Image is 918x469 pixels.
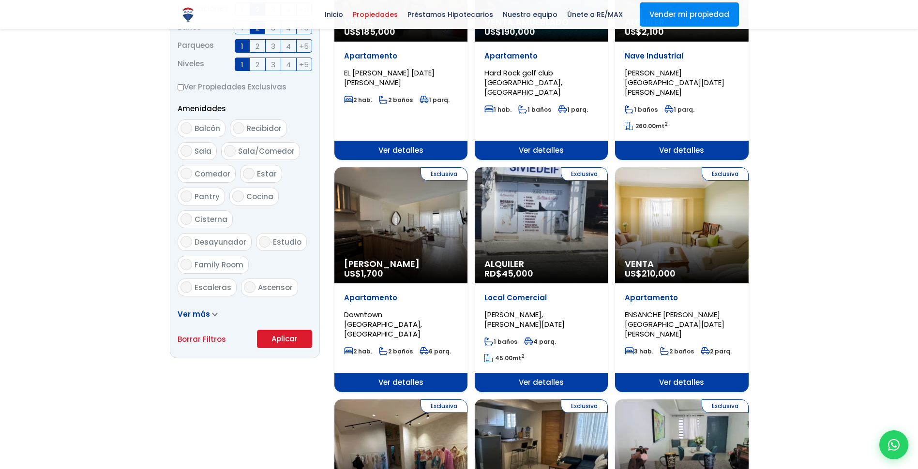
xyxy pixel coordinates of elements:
span: 2 [256,40,259,52]
span: Propiedades [348,7,403,22]
span: 2 hab. [344,96,372,104]
input: Cocina [232,191,244,202]
span: Cocina [246,191,273,202]
span: Préstamos Hipotecarios [403,7,498,22]
span: Comedor [195,169,230,179]
span: Exclusiva [561,167,608,181]
input: Sala [181,145,192,157]
span: 210,000 [642,267,676,279]
span: Ver detalles [334,373,467,392]
span: 3 hab. [625,347,653,355]
span: RD$ [484,267,533,279]
p: Apartamento [484,51,598,61]
span: 2 hab. [344,347,372,355]
span: 1 parq. [558,105,588,114]
span: Estudio [273,237,301,247]
span: Exclusiva [421,399,467,413]
span: Parqueos [178,39,214,53]
span: Ver detalles [615,141,748,160]
a: Exclusiva Alquiler RD$45,000 Local Comercial [PERSON_NAME], [PERSON_NAME][DATE] 1 baños 4 parq. 4... [475,167,608,392]
sup: 2 [521,352,525,360]
span: 4 [286,40,291,52]
span: mt [484,354,525,362]
p: Nave Industrial [625,51,738,61]
span: Exclusiva [421,167,467,181]
span: Balcón [195,123,220,133]
input: Desayunador [181,236,192,248]
span: Ascensor [258,282,293,293]
span: Downtown [GEOGRAPHIC_DATA], [GEOGRAPHIC_DATA] [344,309,422,339]
span: [PERSON_NAME], [PERSON_NAME][DATE] [484,309,565,329]
a: Borrar Filtros [178,333,226,345]
span: 2,100 [642,26,664,38]
sup: 2 [664,120,668,128]
input: Ascensor [244,281,256,293]
span: Exclusiva [561,399,608,413]
span: 1 parq. [664,105,694,114]
p: Apartamento [344,51,458,61]
span: Pantry [195,191,220,202]
a: Ver más [178,309,218,319]
span: 1 baños [518,105,551,114]
span: US$ [344,267,383,279]
span: 1 hab. [484,105,512,114]
span: [PERSON_NAME][GEOGRAPHIC_DATA][DATE][PERSON_NAME] [625,68,724,97]
span: Exclusiva [702,399,749,413]
label: Ver Propiedades Exclusivas [178,81,312,93]
button: Aplicar [257,330,312,348]
span: 1 baños [484,337,517,346]
span: Niveles [178,58,204,71]
span: Family Room [195,260,243,270]
span: Sala/Comedor [238,146,295,156]
span: US$ [484,26,535,38]
span: 1 [241,40,243,52]
span: Venta [625,259,738,269]
span: Inicio [320,7,348,22]
span: 4 parq. [524,337,556,346]
span: mt [625,122,668,130]
span: 4 [286,59,291,71]
span: Alquiler [484,259,598,269]
span: 6 parq. [420,347,451,355]
span: 2 baños [660,347,694,355]
input: Comedor [181,168,192,179]
span: 260.00 [635,122,656,130]
span: 3 [271,40,275,52]
input: Estudio [259,236,271,248]
span: 3 [271,59,275,71]
span: Estar [257,169,277,179]
span: 185,000 [361,26,395,38]
span: US$ [625,26,664,38]
img: Logo de REMAX [180,6,196,23]
span: Sala [195,146,211,156]
span: +5 [299,40,309,52]
span: 1,700 [361,267,383,279]
input: Balcón [181,122,192,134]
span: Ver detalles [475,373,608,392]
span: Ver más [178,309,210,319]
input: Escaleras [181,281,192,293]
span: Desayunador [195,237,246,247]
span: 190,000 [501,26,535,38]
span: Hard Rock golf club [GEOGRAPHIC_DATA], [GEOGRAPHIC_DATA] [484,68,562,97]
input: Family Room [181,259,192,270]
a: Exclusiva [PERSON_NAME] US$1,700 Apartamento Downtown [GEOGRAPHIC_DATA], [GEOGRAPHIC_DATA] 2 hab.... [334,167,467,392]
input: Estar [243,168,255,179]
span: 45,000 [502,267,533,279]
p: Amenidades [178,103,312,115]
span: Exclusiva [702,167,749,181]
input: Recibidor [233,122,244,134]
span: 1 [241,59,243,71]
span: ENSANCHE [PERSON_NAME][GEOGRAPHIC_DATA][DATE][PERSON_NAME] [625,309,724,339]
span: Recibidor [247,123,282,133]
span: 1 baños [625,105,658,114]
span: Ver detalles [334,141,467,160]
p: Local Comercial [484,293,598,303]
p: Apartamento [625,293,738,303]
span: Únete a RE/MAX [562,7,628,22]
span: US$ [625,267,676,279]
span: Nuestro equipo [498,7,562,22]
span: EL [PERSON_NAME] [DATE][PERSON_NAME] [344,68,435,88]
span: [PERSON_NAME] [344,259,458,269]
span: Ver detalles [615,373,748,392]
